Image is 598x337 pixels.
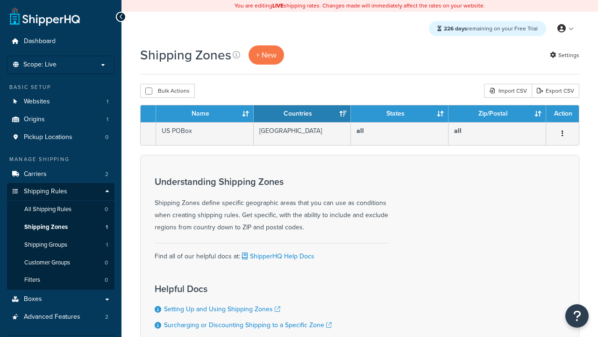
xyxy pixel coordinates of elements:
[105,313,108,321] span: 2
[24,116,45,124] span: Origins
[156,105,254,122] th: Name: activate to sort column ascending
[107,116,108,124] span: 1
[164,320,332,330] a: Surcharging or Discounting Shipping to a Specific Zone
[107,98,108,106] span: 1
[256,50,277,60] span: + New
[24,259,70,267] span: Customer Groups
[7,183,114,290] li: Shipping Rules
[7,308,114,326] li: Advanced Features
[155,176,388,234] div: Shipping Zones define specific geographic areas that you can use as conditions when creating ship...
[7,201,114,218] li: All Shipping Rules
[105,170,108,178] span: 2
[24,313,80,321] span: Advanced Features
[532,84,579,98] a: Export CSV
[7,129,114,146] li: Pickup Locations
[24,223,68,231] span: Shipping Zones
[254,105,351,122] th: Countries: activate to sort column ascending
[7,93,114,110] li: Websites
[7,236,114,254] li: Shipping Groups
[484,84,532,98] div: Import CSV
[7,166,114,183] a: Carriers 2
[155,284,332,294] h3: Helpful Docs
[164,304,280,314] a: Setting Up and Using Shipping Zones
[7,201,114,218] a: All Shipping Rules 0
[105,259,108,267] span: 0
[24,188,67,196] span: Shipping Rules
[23,61,57,69] span: Scope: Live
[24,276,40,284] span: Filters
[7,183,114,200] a: Shipping Rules
[24,133,72,141] span: Pickup Locations
[140,46,231,64] h1: Shipping Zones
[240,251,314,261] a: ShipperHQ Help Docs
[272,1,284,10] b: LIVE
[7,83,114,91] div: Basic Setup
[7,219,114,236] a: Shipping Zones 1
[24,241,67,249] span: Shipping Groups
[351,105,448,122] th: States: activate to sort column ascending
[105,133,108,141] span: 0
[7,236,114,254] a: Shipping Groups 1
[444,24,467,33] strong: 226 days
[550,49,579,62] a: Settings
[429,21,546,36] div: remaining on your Free Trial
[7,129,114,146] a: Pickup Locations 0
[24,170,47,178] span: Carriers
[7,254,114,271] a: Customer Groups 0
[249,45,284,65] a: + New
[454,126,462,136] b: all
[106,241,108,249] span: 1
[10,7,80,26] a: ShipperHQ Home
[105,205,108,213] span: 0
[105,276,108,284] span: 0
[7,33,114,50] a: Dashboard
[155,176,388,187] h3: Understanding Shipping Zones
[565,304,589,328] button: Open Resource Center
[24,205,71,213] span: All Shipping Rules
[7,155,114,163] div: Manage Shipping
[156,122,254,145] td: US POBox
[24,37,56,45] span: Dashboard
[7,271,114,289] li: Filters
[7,308,114,326] a: Advanced Features 2
[140,84,195,98] button: Bulk Actions
[546,105,579,122] th: Action
[7,254,114,271] li: Customer Groups
[7,93,114,110] a: Websites 1
[24,295,42,303] span: Boxes
[7,111,114,128] a: Origins 1
[7,271,114,289] a: Filters 0
[106,223,108,231] span: 1
[155,243,388,263] div: Find all of our helpful docs at:
[7,166,114,183] li: Carriers
[448,105,546,122] th: Zip/Postal: activate to sort column ascending
[24,98,50,106] span: Websites
[356,126,364,136] b: all
[7,291,114,308] a: Boxes
[254,122,351,145] td: [GEOGRAPHIC_DATA]
[7,219,114,236] li: Shipping Zones
[7,111,114,128] li: Origins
